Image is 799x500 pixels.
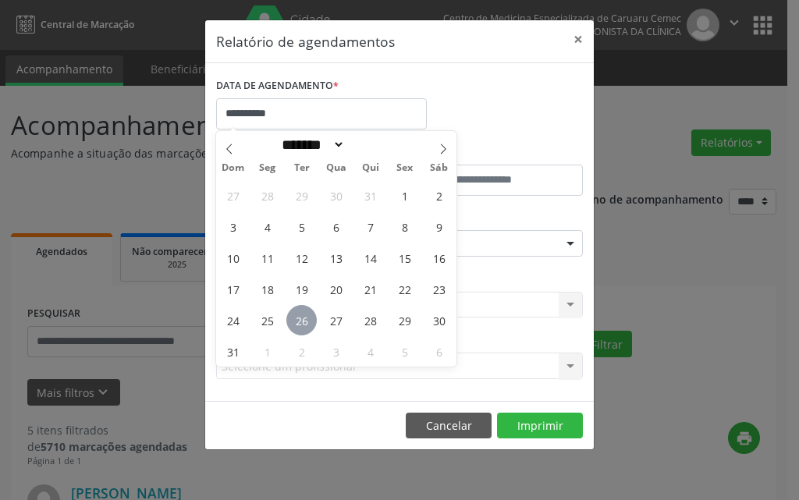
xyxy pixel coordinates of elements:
[403,140,583,165] label: ATÉ
[321,211,351,242] span: Agosto 6, 2025
[252,211,282,242] span: Agosto 4, 2025
[319,163,353,173] span: Qua
[252,336,282,367] span: Setembro 1, 2025
[218,336,248,367] span: Agosto 31, 2025
[218,243,248,273] span: Agosto 10, 2025
[252,305,282,335] span: Agosto 25, 2025
[286,211,317,242] span: Agosto 5, 2025
[321,243,351,273] span: Agosto 13, 2025
[563,20,594,59] button: Close
[218,305,248,335] span: Agosto 24, 2025
[345,137,396,153] input: Year
[389,274,420,304] span: Agosto 22, 2025
[497,413,583,439] button: Imprimir
[286,180,317,211] span: Julho 29, 2025
[406,413,492,439] button: Cancelar
[389,336,420,367] span: Setembro 5, 2025
[286,274,317,304] span: Agosto 19, 2025
[252,274,282,304] span: Agosto 18, 2025
[355,243,385,273] span: Agosto 14, 2025
[286,336,317,367] span: Setembro 2, 2025
[286,305,317,335] span: Agosto 26, 2025
[252,243,282,273] span: Agosto 11, 2025
[353,163,388,173] span: Qui
[424,336,454,367] span: Setembro 6, 2025
[321,180,351,211] span: Julho 30, 2025
[218,211,248,242] span: Agosto 3, 2025
[389,305,420,335] span: Agosto 29, 2025
[388,163,422,173] span: Sex
[321,305,351,335] span: Agosto 27, 2025
[389,243,420,273] span: Agosto 15, 2025
[321,336,351,367] span: Setembro 3, 2025
[355,305,385,335] span: Agosto 28, 2025
[422,163,456,173] span: Sáb
[389,211,420,242] span: Agosto 8, 2025
[216,31,395,51] h5: Relatório de agendamentos
[424,211,454,242] span: Agosto 9, 2025
[389,180,420,211] span: Agosto 1, 2025
[424,274,454,304] span: Agosto 23, 2025
[218,274,248,304] span: Agosto 17, 2025
[286,243,317,273] span: Agosto 12, 2025
[321,274,351,304] span: Agosto 20, 2025
[216,163,250,173] span: Dom
[355,274,385,304] span: Agosto 21, 2025
[218,180,248,211] span: Julho 27, 2025
[355,211,385,242] span: Agosto 7, 2025
[285,163,319,173] span: Ter
[424,180,454,211] span: Agosto 2, 2025
[276,137,345,153] select: Month
[216,74,339,98] label: DATA DE AGENDAMENTO
[250,163,285,173] span: Seg
[252,180,282,211] span: Julho 28, 2025
[355,336,385,367] span: Setembro 4, 2025
[424,243,454,273] span: Agosto 16, 2025
[355,180,385,211] span: Julho 31, 2025
[424,305,454,335] span: Agosto 30, 2025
